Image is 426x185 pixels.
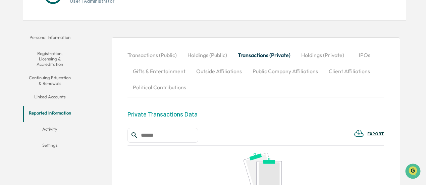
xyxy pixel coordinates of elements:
span: Preclearance [13,84,43,91]
button: Linked Accounts [23,90,76,106]
a: 🔎Data Lookup [4,94,45,106]
button: Public Company Affiliations [247,63,323,79]
a: 🗄️Attestations [46,82,86,94]
button: Political Contributions [127,79,192,95]
div: 🖐️ [7,85,12,90]
div: We're available if you need us! [23,58,85,63]
button: Gifts & Entertainment [127,63,191,79]
button: Continuing Education & Renewals [23,71,76,90]
span: Pylon [67,113,81,119]
div: Start new chat [23,51,110,58]
a: 🖐️Preclearance [4,82,46,94]
a: Powered byPylon [47,113,81,119]
button: Personal Information [23,31,76,47]
p: How can we help? [7,14,122,25]
button: Reported Information [23,106,76,122]
button: Activity [23,122,76,138]
div: 🔎 [7,98,12,103]
iframe: Open customer support [405,163,423,181]
button: Outside Affiliations [191,63,247,79]
button: IPOs [350,47,380,63]
img: EXPORT [354,128,364,138]
button: Registration, Licensing & Accreditation [23,47,76,71]
span: Attestations [55,84,83,91]
button: Transactions (Private) [232,47,296,63]
input: Clear [17,30,111,37]
div: EXPORT [367,132,384,136]
button: Client Affiliations [323,63,375,79]
button: Settings [23,138,76,154]
span: Data Lookup [13,97,42,104]
img: 1746055101610-c473b297-6a78-478c-a979-82029cc54cd1 [7,51,19,63]
button: Holdings (Public) [182,47,232,63]
div: secondary tabs example [127,47,384,95]
div: 🗄️ [49,85,54,90]
button: Holdings (Private) [296,47,350,63]
div: Private Transactions Data [127,111,198,118]
button: Start new chat [114,53,122,61]
button: Transactions (Public) [127,47,182,63]
div: secondary tabs example [23,31,76,154]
